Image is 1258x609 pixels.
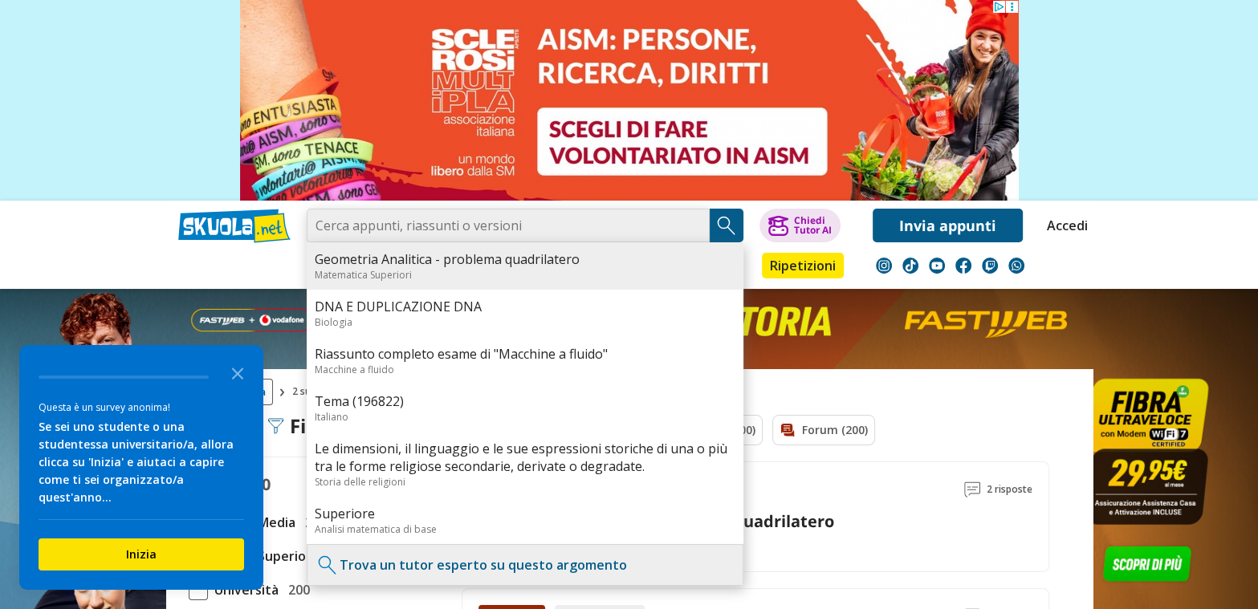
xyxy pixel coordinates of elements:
[929,258,945,274] img: youtube
[315,298,735,315] a: DNA E DUPLICAZIONE DNA
[780,422,796,438] img: Forum filtro contenuto
[955,258,971,274] img: facebook
[1008,258,1024,274] img: WhatsApp
[282,579,310,600] span: 200
[299,512,327,533] span: 200
[987,478,1032,501] span: 2 risposte
[340,556,627,574] a: Trova un tutor esperto su questo argomento
[315,522,735,536] div: Analisi matematica di base
[762,253,844,278] a: Ripetizioni
[307,209,710,242] input: Cerca appunti, riassunti o versioni
[19,345,263,590] div: Survey
[208,546,320,566] span: Scuola Superiore
[315,268,735,282] div: Matematica Superiori
[1047,209,1081,242] a: Accedi
[267,418,283,434] img: Filtra filtri mobile
[292,379,351,405] span: 2 superiore
[315,505,735,522] a: Superiore
[39,538,244,570] button: Inizia
[315,345,735,363] a: Riassunto completo esame di "Macchine a fluido"
[267,415,340,437] div: Filtra
[772,415,875,445] a: Forum (200)
[315,250,735,268] a: Geometria Analitica - problema quadrilatero
[315,315,735,329] div: Biologia
[315,410,735,424] div: Italiano
[982,258,998,274] img: twitch
[39,418,244,506] div: Se sei uno studente o una studentessa universitario/a, allora clicca su 'Inizia' e aiutaci a capi...
[303,253,375,282] a: Appunti
[714,213,739,238] img: Cerca appunti, riassunti o versioni
[315,392,735,410] a: Tema (196822)
[902,258,918,274] img: tiktok
[710,209,743,242] button: Search Button
[759,209,841,242] button: ChiediTutor AI
[315,363,735,376] div: Macchine a fluido
[316,553,340,577] img: Trova un tutor esperto
[964,481,980,497] img: Commenti lettura
[876,258,892,274] img: instagram
[793,216,831,235] div: Chiedi Tutor AI
[39,400,244,415] div: Questa è un survey anonima!
[873,209,1023,242] a: Invia appunti
[222,356,254,388] button: Close the survey
[315,440,735,475] a: Le dimensioni, il linguaggio e le sue espressioni storiche di una o più tra le forme religiose se...
[315,475,735,489] div: Storia delle religioni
